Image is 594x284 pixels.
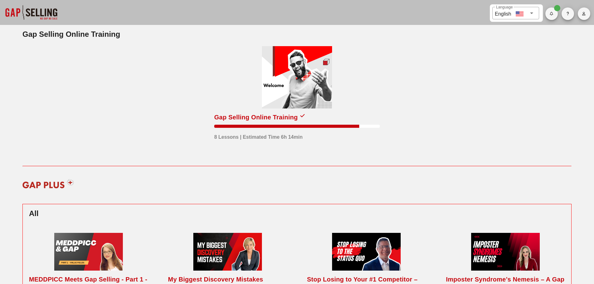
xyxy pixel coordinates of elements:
div: LanguageEnglish [492,7,539,19]
h2: Gap Selling Online Training [22,29,572,40]
div: English [495,9,511,18]
label: Language [496,5,513,10]
img: gap-plus-logo-red.svg [18,174,78,193]
span: Badge [554,5,560,11]
div: Gap Selling Online Training [214,112,298,122]
h2: All [29,208,565,219]
div: 8 Lessons | Estimated Time 6h 14min [214,130,302,141]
